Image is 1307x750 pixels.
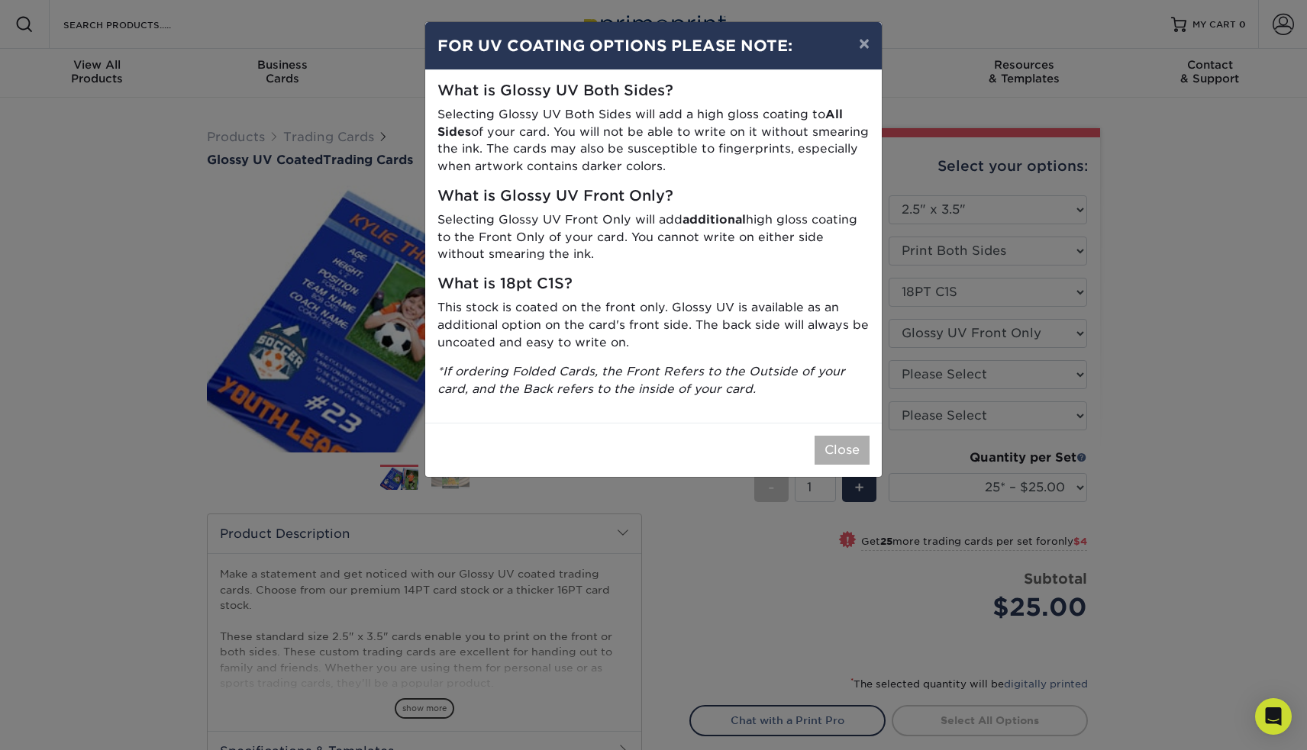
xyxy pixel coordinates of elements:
i: *If ordering Folded Cards, the Front Refers to the Outside of your card, and the Back refers to t... [437,364,845,396]
p: Selecting Glossy UV Front Only will add high gloss coating to the Front Only of your card. You ca... [437,211,870,263]
h5: What is 18pt C1S? [437,275,870,293]
h5: What is Glossy UV Both Sides? [437,82,870,100]
button: Close [815,436,870,465]
p: This stock is coated on the front only. Glossy UV is available as an additional option on the car... [437,299,870,351]
h4: FOR UV COATING OPTIONS PLEASE NOTE: [437,34,870,57]
div: Open Intercom Messenger [1255,698,1292,735]
h5: What is Glossy UV Front Only? [437,188,870,205]
p: Selecting Glossy UV Both Sides will add a high gloss coating to of your card. You will not be abl... [437,106,870,175]
strong: All Sides [437,107,843,139]
button: × [847,22,882,65]
strong: additional [683,212,746,227]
